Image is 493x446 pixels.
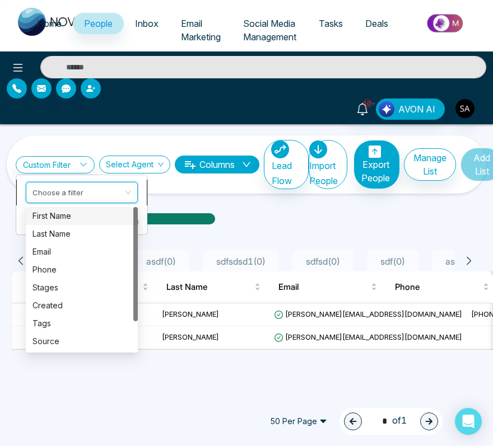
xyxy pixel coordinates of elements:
span: down [242,160,251,169]
span: Social Media Management [243,18,296,43]
a: Custom Filter [16,156,95,173]
a: Lead FlowLead Flow [259,140,309,189]
li: Choose a filter [16,180,147,205]
span: Home [37,18,62,29]
span: of 1 [375,414,407,429]
span: Last Name [166,280,252,294]
span: asdf ( 0 ) [142,256,180,267]
a: Social Media Management [232,13,308,48]
img: Market-place.gif [405,11,486,36]
span: 50 Per Page [262,412,335,430]
span: sdf ( 0 ) [376,256,410,267]
img: Lead Flow [379,101,394,117]
span: Import People [309,160,338,186]
div: Last Name [32,228,131,240]
span: asd ( 0 ) [441,256,477,267]
div: Stages [26,279,138,297]
span: Export People [361,159,390,184]
span: Email [278,280,369,294]
a: 10+ [349,98,376,118]
ul: Custom Filter [16,175,148,235]
button: Lead Flow [264,140,309,189]
span: Inbox [135,18,159,29]
div: Email [32,246,131,258]
button: AVON AI [376,98,445,120]
div: Tags [32,317,131,330]
span: Tasks [319,18,343,29]
img: Lead Flow [271,140,289,158]
span: Lead Flow [272,160,292,186]
img: User Avatar [455,99,475,118]
span: [PERSON_NAME][EMAIL_ADDRESS][DOMAIN_NAME] [274,332,462,341]
span: Deals [365,18,388,29]
div: Last Name [26,225,138,243]
span: Email Marketing [181,18,221,43]
div: Phone [32,264,131,276]
a: Tasks [308,13,354,34]
div: Tags [26,314,138,332]
span: AVON AI [398,102,435,116]
div: Email [26,243,138,261]
span: [PERSON_NAME] [162,309,219,318]
div: Open Intercom Messenger [455,408,482,435]
span: [PERSON_NAME] [162,332,219,341]
button: Export People [354,140,399,189]
div: First Name [32,210,131,222]
span: [PERSON_NAME][EMAIL_ADDRESS][DOMAIN_NAME] [274,309,462,318]
button: Manage List [404,148,456,181]
a: Email Marketing [170,13,232,48]
a: Deals [354,13,399,34]
div: Created [32,299,131,312]
div: Source [32,335,131,348]
div: Phone [26,261,138,279]
a: People [73,13,124,34]
div: Created [26,297,138,314]
th: Email [269,271,386,303]
span: sdfsdsd1 ( 0 ) [212,256,270,267]
div: Source [26,332,138,350]
span: sdfsd ( 0 ) [301,256,345,267]
span: 10+ [362,98,373,109]
a: Inbox [124,13,170,34]
a: Home [26,13,73,34]
div: Stages [32,281,131,294]
button: Columnsdown [175,156,259,173]
th: Last Name [157,271,269,303]
img: Nova CRM Logo [18,8,85,36]
span: Phone [395,280,481,294]
span: People [84,18,113,29]
div: First Name [26,207,138,225]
